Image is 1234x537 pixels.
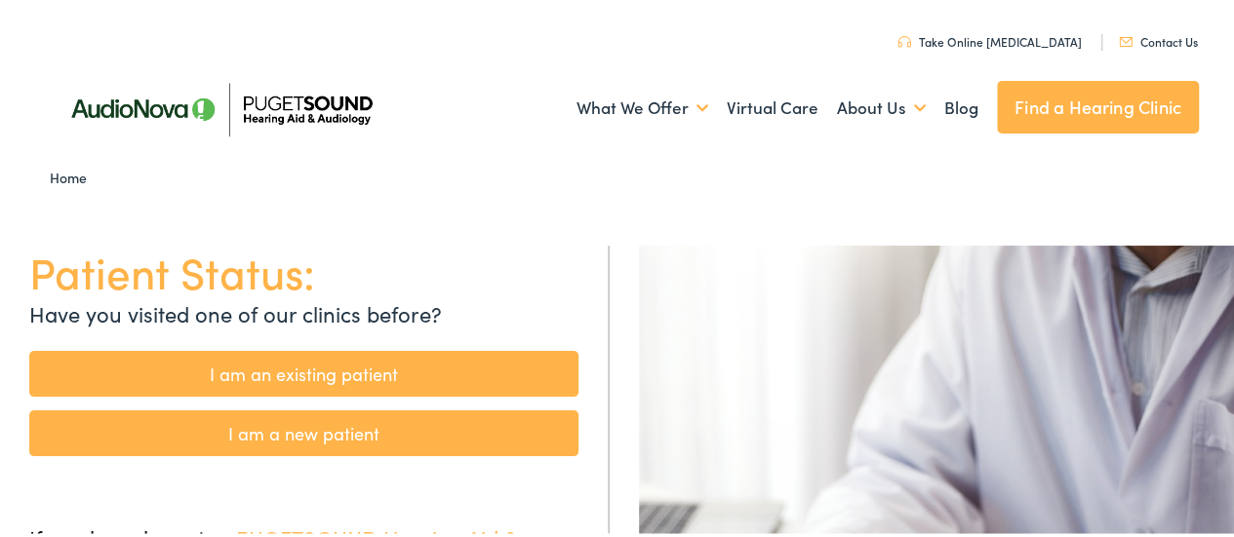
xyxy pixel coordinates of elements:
h1: Patient Status: [29,243,578,294]
a: What We Offer [577,69,708,141]
img: utility icon [897,33,911,45]
a: Home [50,165,96,184]
a: I am a new patient [29,407,578,453]
a: Blog [944,69,978,141]
a: About Us [837,69,926,141]
p: Have you visited one of our clinics before? [29,294,578,326]
a: Find a Hearing Clinic [997,78,1199,131]
a: Contact Us [1119,30,1198,47]
a: I am an existing patient [29,348,578,394]
a: Virtual Care [727,69,818,141]
a: Take Online [MEDICAL_DATA] [897,30,1082,47]
img: utility icon [1119,34,1133,44]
